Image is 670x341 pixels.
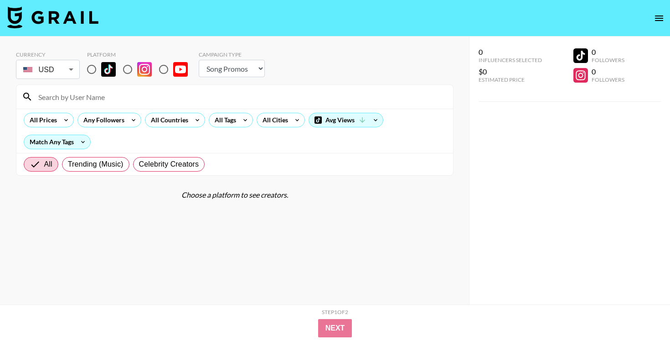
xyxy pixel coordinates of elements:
img: YouTube [173,62,188,77]
div: Avg Views [309,113,383,127]
div: Step 1 of 2 [322,309,348,315]
div: Any Followers [78,113,126,127]
img: Grail Talent [7,6,98,28]
div: All Cities [257,113,290,127]
div: Influencers Selected [479,57,542,63]
div: Followers [592,57,624,63]
div: $0 [479,67,542,76]
span: Celebrity Creators [139,159,199,170]
div: 0 [592,67,624,76]
div: Estimated Price [479,76,542,83]
div: Campaign Type [199,51,265,58]
button: open drawer [650,9,668,27]
div: Choose a platform to see creators. [16,190,454,199]
img: TikTok [101,62,116,77]
div: All Tags [209,113,238,127]
input: Search by User Name [33,89,448,104]
div: Platform [87,51,195,58]
div: All Countries [145,113,190,127]
div: All Prices [24,113,59,127]
img: Instagram [137,62,152,77]
div: Followers [592,76,624,83]
div: USD [18,62,78,78]
div: 0 [592,47,624,57]
button: Next [318,319,352,337]
div: Currency [16,51,80,58]
span: Trending (Music) [68,159,124,170]
span: All [44,159,52,170]
div: 0 [479,47,542,57]
div: Match Any Tags [24,135,90,149]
